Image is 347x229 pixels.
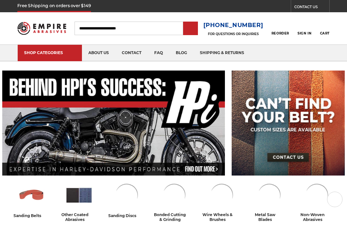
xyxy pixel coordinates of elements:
a: faq [148,45,169,61]
div: sanding belts [13,212,49,219]
img: Other Coated Abrasives [65,181,93,209]
img: Non-woven Abrasives [303,181,331,209]
div: metal saw blades [248,212,290,222]
a: sanding discs [105,181,148,219]
a: Cart [320,21,330,35]
img: promo banner for custom belts. [232,71,345,176]
div: wire wheels & brushes [200,212,243,222]
a: bonded cutting & grinding [153,181,195,222]
a: blog [169,45,193,61]
a: shipping & returns [193,45,251,61]
img: Bonded Cutting & Grinding [160,181,188,209]
img: Metal Saw Blades [255,181,283,209]
a: sanding belts [10,181,53,219]
img: Sanding Belts [17,181,46,209]
a: contact [115,45,148,61]
div: SHOP CATEGORIES [24,50,76,55]
img: Empire Abrasives [17,19,66,38]
a: Reorder [271,21,289,35]
div: sanding discs [108,212,145,219]
a: CONTACT US [294,3,329,12]
img: Wire Wheels & Brushes [208,181,236,209]
a: about us [82,45,115,61]
a: wire wheels & brushes [200,181,243,222]
img: Sanding Discs [112,181,141,209]
div: other coated abrasives [58,212,100,222]
div: non-woven abrasives [296,212,338,222]
a: other coated abrasives [58,181,100,222]
input: Submit [184,22,197,35]
a: non-woven abrasives [296,181,338,222]
a: metal saw blades [248,181,290,222]
button: Next [327,192,343,207]
a: [PHONE_NUMBER] [203,21,263,30]
span: Cart [320,31,330,35]
div: bonded cutting & grinding [153,212,195,222]
img: Banner for an interview featuring Horsepower Inc who makes Harley performance upgrades featured o... [2,71,225,176]
p: FOR QUESTIONS OR INQUIRIES [203,32,263,36]
span: Sign In [298,31,311,35]
span: Reorder [271,31,289,35]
